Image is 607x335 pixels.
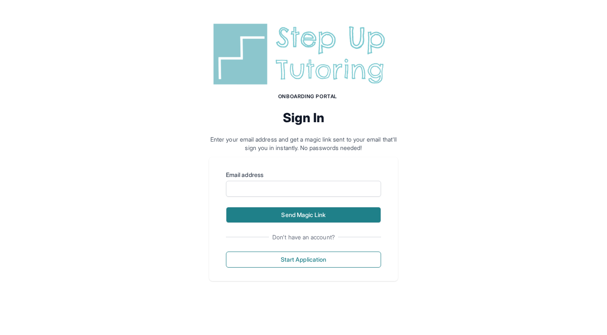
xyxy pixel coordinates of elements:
[226,207,381,223] button: Send Magic Link
[226,171,381,179] label: Email address
[209,20,398,88] img: Step Up Tutoring horizontal logo
[218,93,398,100] h1: Onboarding Portal
[209,110,398,125] h2: Sign In
[269,233,338,241] span: Don't have an account?
[226,252,381,268] button: Start Application
[209,135,398,152] p: Enter your email address and get a magic link sent to your email that'll sign you in instantly. N...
